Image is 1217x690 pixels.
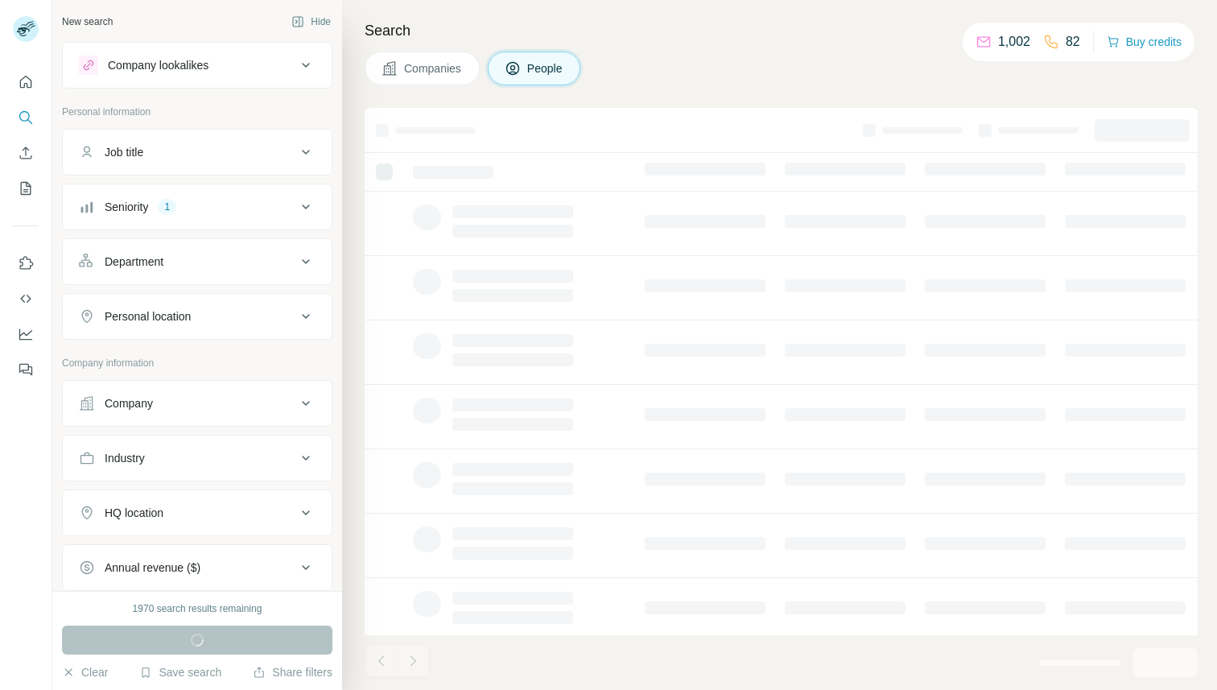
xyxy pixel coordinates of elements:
span: People [527,60,564,76]
p: 1,002 [998,32,1030,52]
div: 1970 search results remaining [133,601,262,616]
div: Personal location [105,308,191,324]
div: Company [105,395,153,411]
button: Feedback [13,355,39,384]
div: Department [105,254,163,270]
div: 1 [158,200,176,214]
button: Use Surfe on LinkedIn [13,249,39,278]
button: Department [63,242,332,281]
button: Seniority1 [63,188,332,226]
button: Job title [63,133,332,171]
button: Industry [63,439,332,477]
button: Hide [280,10,342,34]
button: Share filters [253,664,332,680]
button: Dashboard [13,320,39,349]
p: Company information [62,356,332,370]
button: Buy credits [1107,31,1182,53]
button: Use Surfe API [13,284,39,313]
button: My lists [13,174,39,203]
div: Job title [105,144,143,160]
button: Search [13,103,39,132]
button: Personal location [63,297,332,336]
div: Industry [105,450,145,466]
p: 82 [1066,32,1080,52]
div: HQ location [105,505,163,521]
div: Seniority [105,199,148,215]
h4: Search [365,19,1198,42]
span: Companies [404,60,463,76]
button: Annual revenue ($) [63,548,332,587]
div: Company lookalikes [108,57,208,73]
div: Annual revenue ($) [105,560,200,576]
button: Company [63,384,332,423]
button: Save search [139,664,221,680]
div: New search [62,14,113,29]
button: HQ location [63,494,332,532]
button: Company lookalikes [63,46,332,85]
button: Clear [62,664,108,680]
button: Quick start [13,68,39,97]
p: Personal information [62,105,332,119]
button: Enrich CSV [13,138,39,167]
